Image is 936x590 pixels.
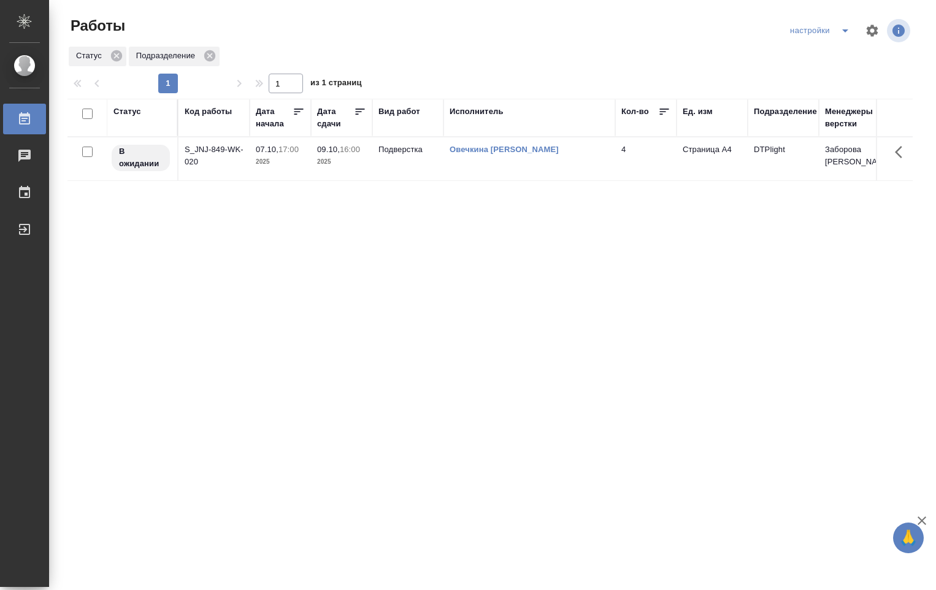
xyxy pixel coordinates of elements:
td: Страница А4 [677,137,748,180]
span: Работы [67,16,125,36]
div: Статус [113,105,141,118]
p: 17:00 [278,145,299,154]
p: В ожидании [119,145,163,170]
div: Ед. изм [683,105,713,118]
div: Исполнитель [450,105,504,118]
span: 🙏 [898,525,919,551]
td: 4 [615,137,677,180]
p: 2025 [317,156,366,168]
p: 09.10, [317,145,340,154]
div: Подразделение [129,47,220,66]
p: 07.10, [256,145,278,154]
span: Настроить таблицу [857,16,887,45]
button: Здесь прячутся важные кнопки [888,137,917,167]
div: Вид работ [378,105,420,118]
td: S_JNJ-849-WK-020 [178,137,250,180]
div: Код работы [185,105,232,118]
p: 16:00 [340,145,360,154]
div: Дата начала [256,105,293,130]
span: из 1 страниц [310,75,362,93]
div: Дата сдачи [317,105,354,130]
div: Исполнитель назначен, приступать к работе пока рано [110,144,171,172]
p: Заборова [PERSON_NAME] [825,144,884,168]
p: Подразделение [136,50,199,62]
td: DTPlight [748,137,819,180]
button: 🙏 [893,523,924,553]
p: Статус [76,50,106,62]
div: split button [787,21,857,40]
div: Менеджеры верстки [825,105,884,130]
a: Овечкина [PERSON_NAME] [450,145,559,154]
p: 2025 [256,156,305,168]
p: Подверстка [378,144,437,156]
span: Посмотреть информацию [887,19,913,42]
div: Статус [69,47,126,66]
div: Подразделение [754,105,817,118]
div: Кол-во [621,105,649,118]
